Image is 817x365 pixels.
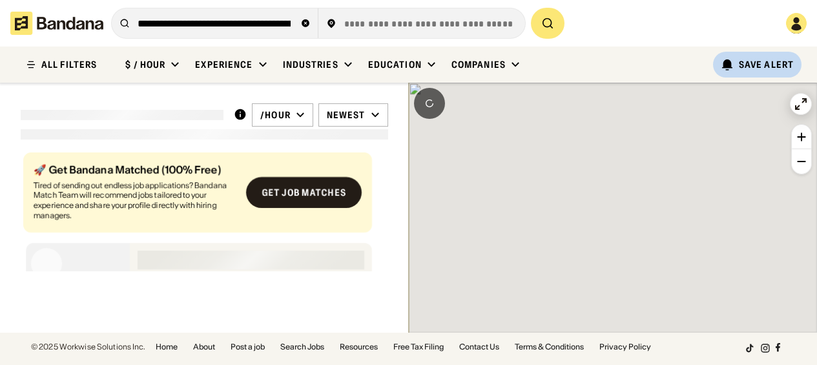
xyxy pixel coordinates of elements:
a: Privacy Policy [599,343,651,351]
div: /hour [260,109,291,121]
a: Free Tax Filing [393,343,444,351]
div: Newest [327,109,366,121]
div: Get job matches [262,188,346,197]
a: Home [156,343,178,351]
div: © 2025 Workwise Solutions Inc. [31,343,145,351]
div: 🚀 Get Bandana Matched (100% Free) [34,165,236,175]
div: Companies [451,59,506,70]
div: Tired of sending out endless job applications? Bandana Match Team will recommend jobs tailored to... [34,180,236,220]
div: $ / hour [125,59,165,70]
div: Industries [283,59,338,70]
a: Search Jobs [280,343,324,351]
a: Contact Us [459,343,499,351]
a: About [193,343,215,351]
a: Resources [340,343,378,351]
div: Education [368,59,422,70]
a: Terms & Conditions [515,343,584,351]
div: ALL FILTERS [41,60,97,69]
a: Post a job [231,343,265,351]
div: grid [21,147,388,271]
div: Save Alert [739,59,794,70]
div: Experience [195,59,253,70]
img: Bandana logotype [10,12,103,35]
